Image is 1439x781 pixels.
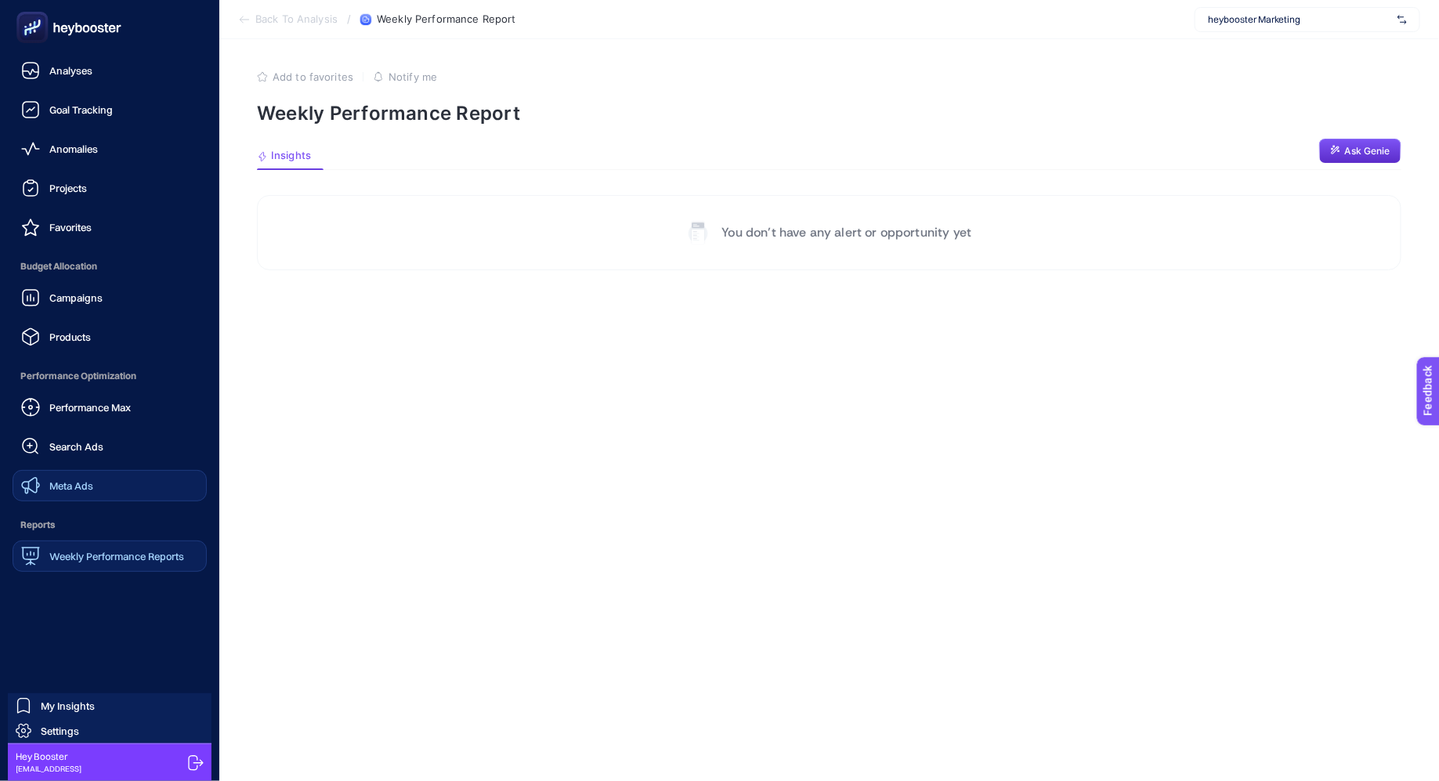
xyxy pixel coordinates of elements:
[722,223,972,242] p: You don’t have any alert or opportunity yet
[13,431,207,462] a: Search Ads
[1345,145,1390,157] span: Ask Genie
[49,143,98,155] span: Anomalies
[13,360,207,392] span: Performance Optimization
[8,718,212,743] a: Settings
[49,331,91,343] span: Products
[377,13,515,26] span: Weekly Performance Report
[49,64,92,77] span: Analyses
[13,321,207,353] a: Products
[257,102,1401,125] p: Weekly Performance Report
[49,401,131,414] span: Performance Max
[9,5,60,17] span: Feedback
[8,693,212,718] a: My Insights
[49,550,184,562] span: Weekly Performance Reports
[49,440,103,453] span: Search Ads
[257,71,353,83] button: Add to favorites
[13,55,207,86] a: Analyses
[13,282,207,313] a: Campaigns
[1319,139,1401,164] button: Ask Genie
[373,71,437,83] button: Notify me
[41,700,95,712] span: My Insights
[1397,12,1407,27] img: svg%3e
[13,94,207,125] a: Goal Tracking
[273,71,353,83] span: Add to favorites
[13,392,207,423] a: Performance Max
[49,221,92,233] span: Favorites
[13,133,207,165] a: Anomalies
[13,470,207,501] a: Meta Ads
[13,212,207,243] a: Favorites
[13,172,207,204] a: Projects
[49,291,103,304] span: Campaigns
[49,103,113,116] span: Goal Tracking
[49,182,87,194] span: Projects
[347,13,351,25] span: /
[41,725,79,737] span: Settings
[13,509,207,541] span: Reports
[13,541,207,572] a: Weekly Performance Reports
[255,13,338,26] span: Back To Analysis
[16,750,81,763] span: Hey Booster
[16,763,81,775] span: [EMAIL_ADDRESS]
[13,251,207,282] span: Budget Allocation
[389,71,437,83] span: Notify me
[271,150,311,162] span: Insights
[1208,13,1391,26] span: heybooster Marketing
[49,479,93,492] span: Meta Ads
